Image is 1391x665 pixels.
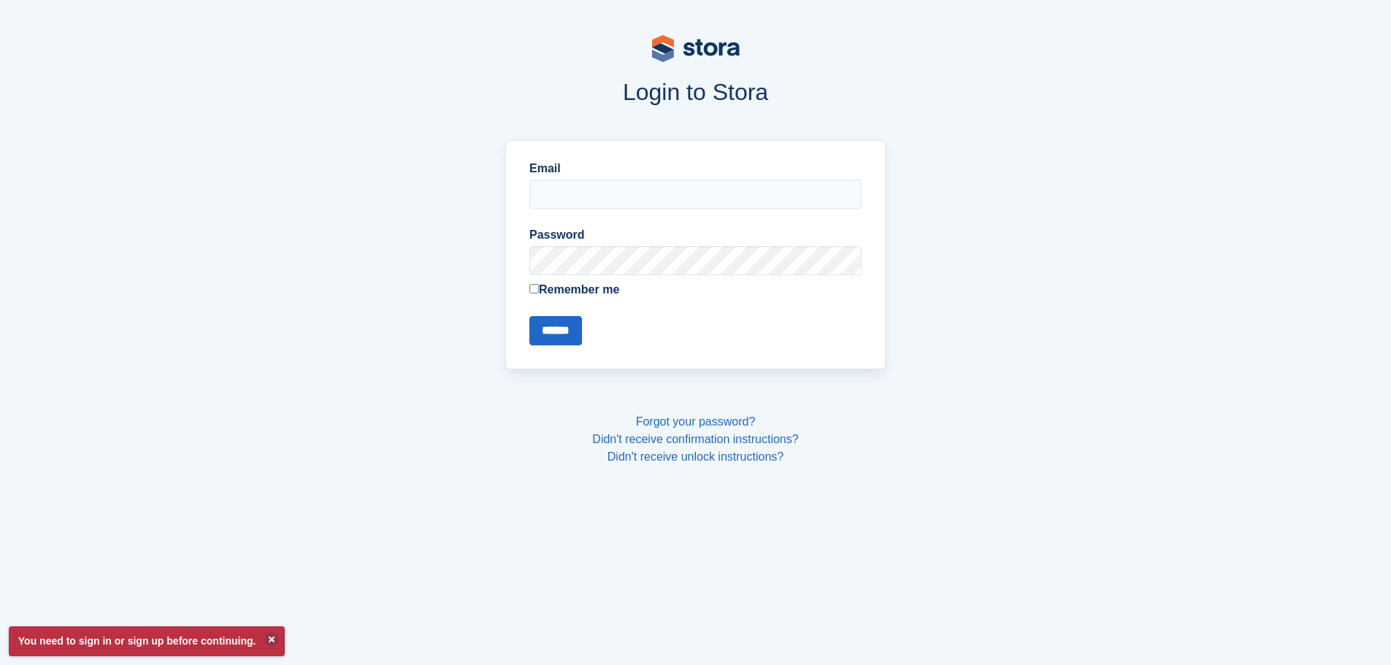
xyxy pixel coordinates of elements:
[9,626,285,656] p: You need to sign in or sign up before continuing.
[227,79,1165,105] h1: Login to Stora
[592,433,798,445] a: Didn't receive confirmation instructions?
[636,415,756,428] a: Forgot your password?
[529,281,862,299] label: Remember me
[529,284,539,293] input: Remember me
[608,450,783,463] a: Didn't receive unlock instructions?
[529,160,862,177] label: Email
[652,35,740,62] img: stora-logo-53a41332b3708ae10de48c4981b4e9114cc0af31d8433b30ea865607fb682f29.svg
[529,226,862,244] label: Password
